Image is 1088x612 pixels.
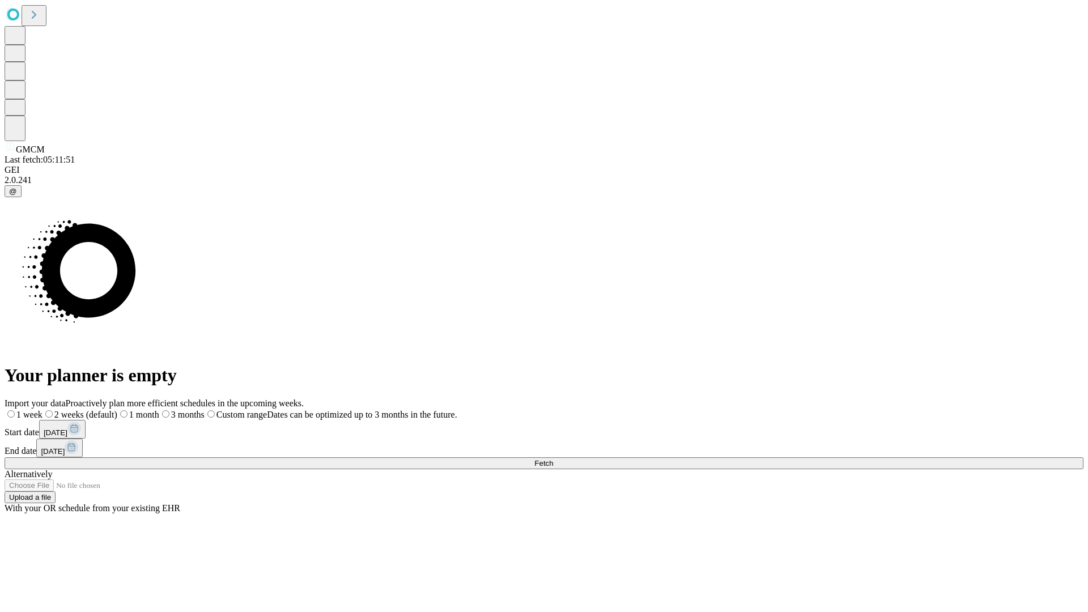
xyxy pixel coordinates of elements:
[36,439,83,457] button: [DATE]
[267,410,457,419] span: Dates can be optimized up to 3 months in the future.
[5,398,66,408] span: Import your data
[120,410,127,418] input: 1 month
[5,491,56,503] button: Upload a file
[5,185,22,197] button: @
[5,165,1083,175] div: GEI
[534,459,553,467] span: Fetch
[66,398,304,408] span: Proactively plan more efficient schedules in the upcoming weeks.
[45,410,53,418] input: 2 weeks (default)
[39,420,86,439] button: [DATE]
[5,457,1083,469] button: Fetch
[5,439,1083,457] div: End date
[41,447,65,456] span: [DATE]
[171,410,205,419] span: 3 months
[5,175,1083,185] div: 2.0.241
[5,155,75,164] span: Last fetch: 05:11:51
[5,469,52,479] span: Alternatively
[129,410,159,419] span: 1 month
[54,410,117,419] span: 2 weeks (default)
[162,410,169,418] input: 3 months
[44,428,67,437] span: [DATE]
[5,420,1083,439] div: Start date
[5,503,180,513] span: With your OR schedule from your existing EHR
[216,410,267,419] span: Custom range
[207,410,215,418] input: Custom rangeDates can be optimized up to 3 months in the future.
[7,410,15,418] input: 1 week
[9,187,17,195] span: @
[16,410,42,419] span: 1 week
[5,365,1083,386] h1: Your planner is empty
[16,144,45,154] span: GMCM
